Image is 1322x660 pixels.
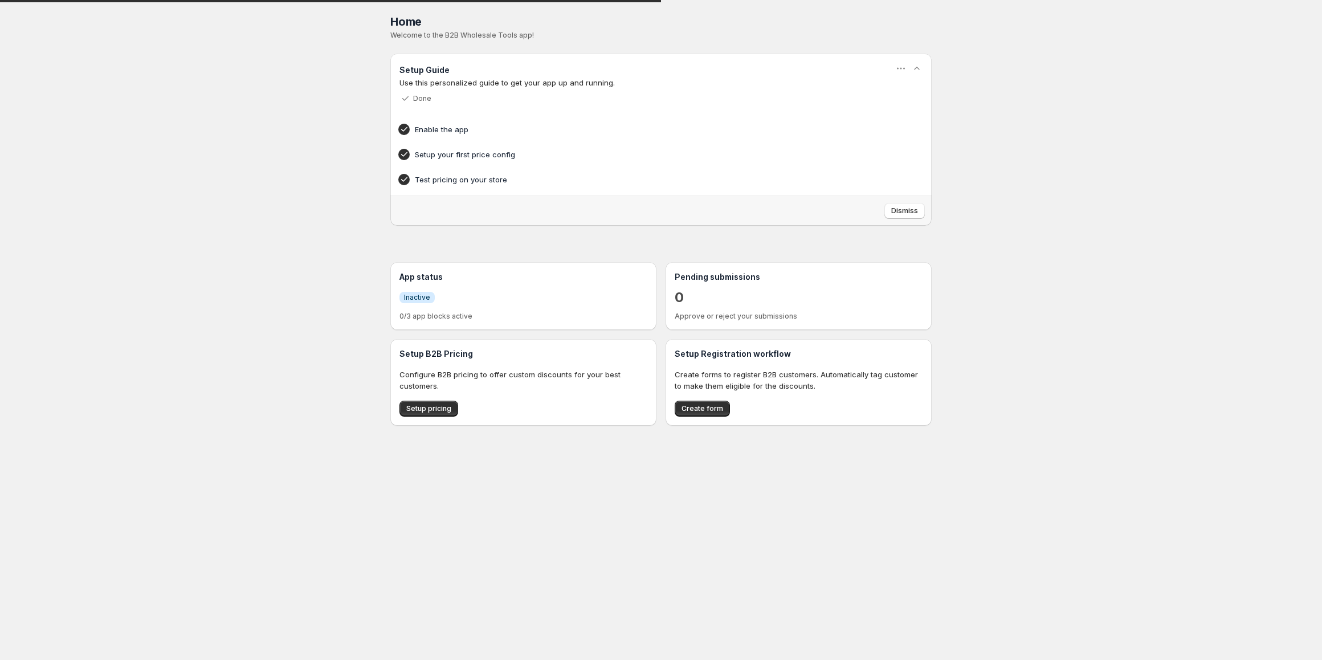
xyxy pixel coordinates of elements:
[415,174,872,185] h4: Test pricing on your store
[390,15,422,28] span: Home
[415,149,872,160] h4: Setup your first price config
[399,64,450,76] h3: Setup Guide
[675,401,730,417] button: Create form
[399,271,647,283] h3: App status
[404,293,430,302] span: Inactive
[406,404,451,413] span: Setup pricing
[399,291,435,303] a: InfoInactive
[399,348,647,360] h3: Setup B2B Pricing
[675,348,923,360] h3: Setup Registration workflow
[399,77,923,88] p: Use this personalized guide to get your app up and running.
[415,124,872,135] h4: Enable the app
[884,203,925,219] button: Dismiss
[399,369,647,392] p: Configure B2B pricing to offer custom discounts for your best customers.
[675,312,923,321] p: Approve or reject your submissions
[675,369,923,392] p: Create forms to register B2B customers. Automatically tag customer to make them eligible for the ...
[413,94,431,103] p: Done
[399,401,458,417] button: Setup pricing
[675,271,923,283] h3: Pending submissions
[390,31,932,40] p: Welcome to the B2B Wholesale Tools app!
[682,404,723,413] span: Create form
[399,312,647,321] p: 0/3 app blocks active
[675,288,684,307] a: 0
[891,206,918,215] span: Dismiss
